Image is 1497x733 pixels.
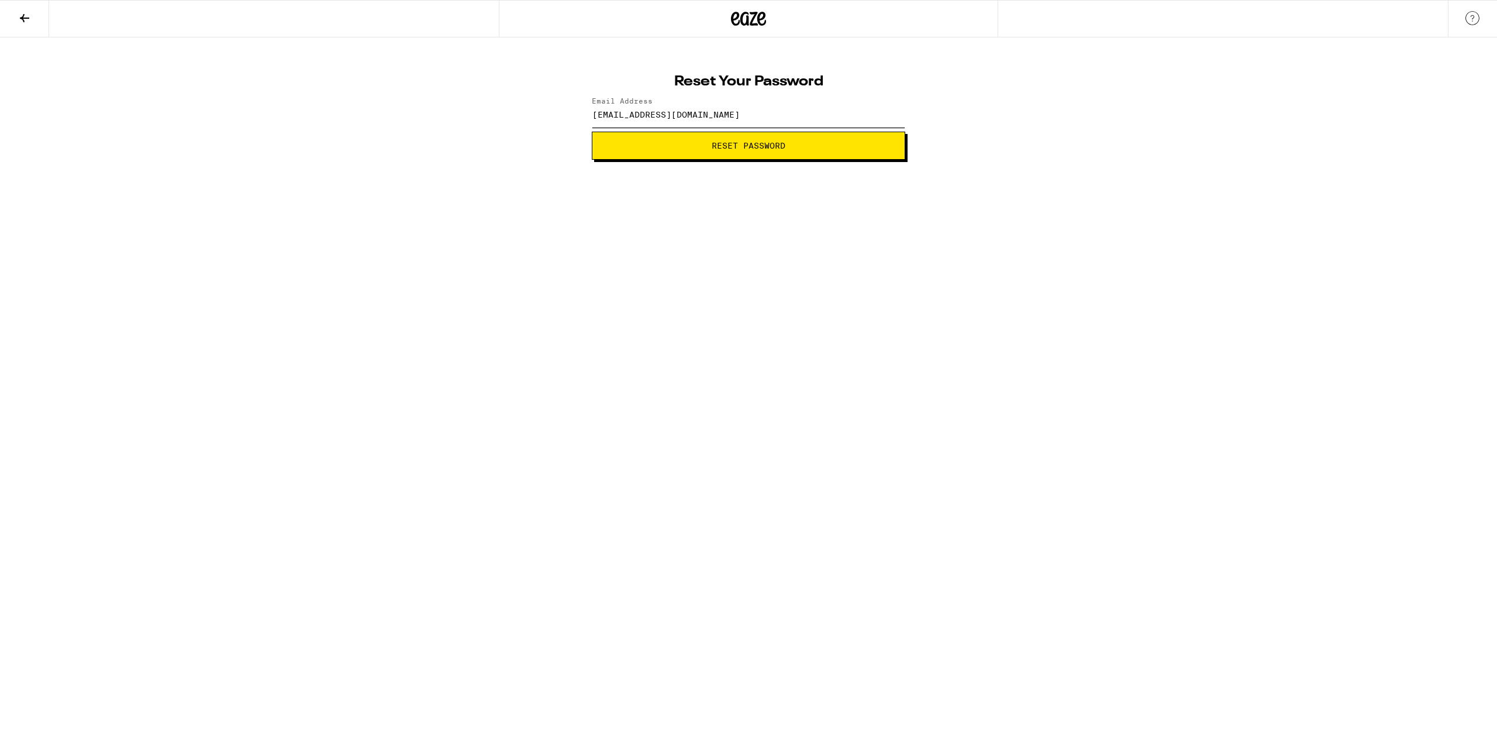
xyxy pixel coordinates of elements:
[592,101,905,128] input: Email Address
[712,142,785,150] span: Reset Password
[592,97,653,105] label: Email Address
[592,132,905,160] button: Reset Password
[7,8,84,18] span: Hi. Need any help?
[592,75,905,89] h1: Reset Your Password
